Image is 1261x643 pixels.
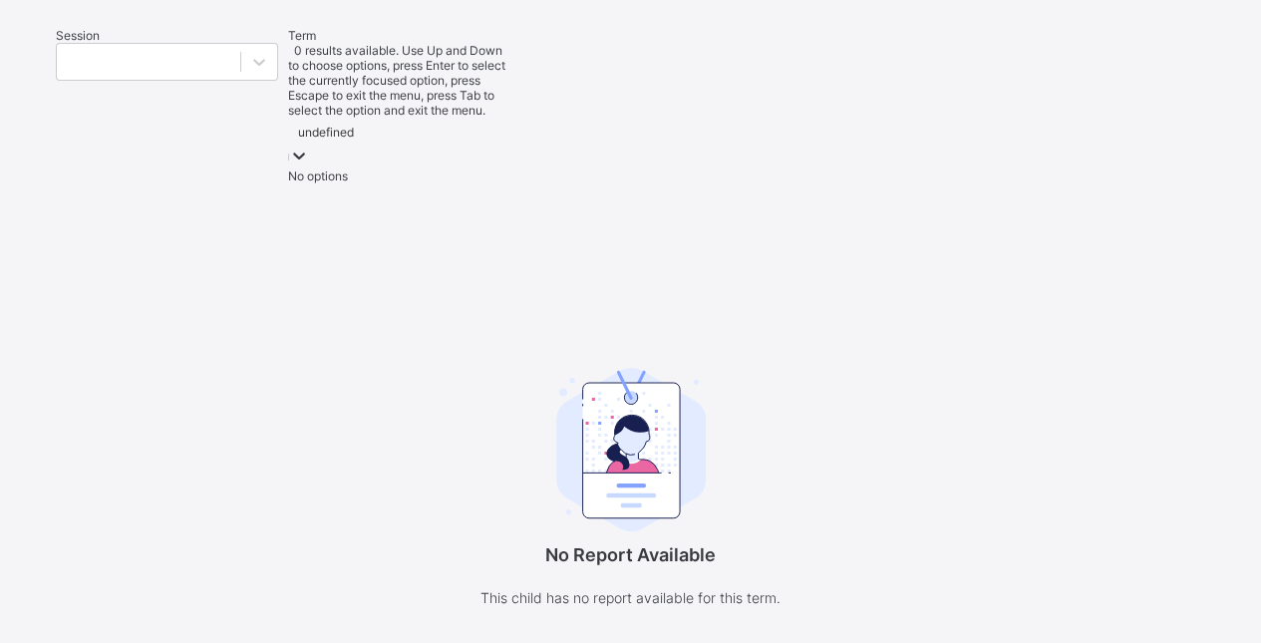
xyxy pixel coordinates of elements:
[432,585,830,610] p: This child has no report available for this term.
[432,544,830,565] p: No Report Available
[556,368,706,531] img: student.207b5acb3037b72b59086e8b1a17b1d0.svg
[298,125,354,140] div: undefined
[288,43,505,118] span: 0 results available. Use Up and Down to choose options, press Enter to select the currently focus...
[288,168,510,183] div: No options
[56,28,100,43] span: Session
[288,28,316,43] span: Term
